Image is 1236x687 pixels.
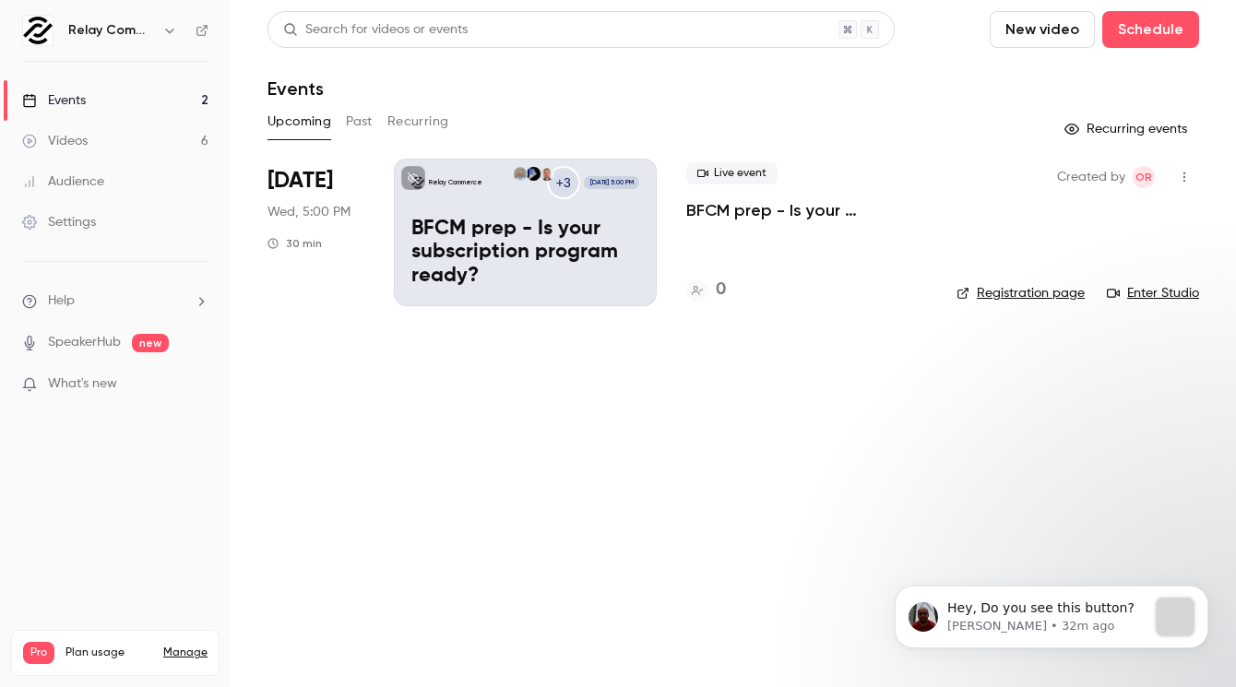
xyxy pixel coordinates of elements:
img: Relay Commerce [23,16,53,45]
span: new [132,334,169,352]
img: Harry Willis [541,167,553,180]
h6: Relay Commerce [68,21,155,40]
a: BFCM prep - Is your subscription program ready?Relay Commerce+3Harry WillisVijay KhandekarRory Je... [394,159,657,306]
span: Pro [23,642,54,664]
span: Plan usage [65,646,152,660]
div: +3 [547,166,580,199]
span: Olivia Ragni [1133,166,1155,188]
span: [DATE] [267,166,333,195]
span: Created by [1057,166,1125,188]
li: help-dropdown-opener [22,291,208,311]
button: New video [990,11,1095,48]
a: 0 [686,278,726,302]
span: Help [48,291,75,311]
span: [DATE] 5:00 PM [584,176,638,189]
button: Upcoming [267,107,331,136]
img: Vijay Khandekar [527,167,540,180]
span: What's new [48,374,117,394]
div: Videos [22,132,88,150]
h4: 0 [716,278,726,302]
p: BFCM prep - Is your subscription program ready? [411,218,639,289]
button: Schedule [1102,11,1199,48]
button: Past [346,107,373,136]
a: SpeakerHub [48,333,121,352]
img: Rory Jeffries [514,167,527,180]
span: Wed, 5:00 PM [267,203,351,221]
div: Audience [22,172,104,191]
div: Settings [22,213,96,231]
div: 30 min [267,236,322,251]
div: Events [22,91,86,110]
a: Enter Studio [1107,284,1199,302]
a: Manage [163,646,208,660]
div: Sep 24 Wed, 5:00 PM (Europe/Madrid) [267,159,364,306]
button: Recurring events [1056,114,1199,144]
a: BFCM prep - Is your subscription program ready? [686,199,927,221]
p: Relay Commerce [429,178,482,187]
iframe: Intercom notifications message [867,549,1236,678]
span: Live event [686,162,778,184]
a: Registration page [957,284,1085,302]
div: Search for videos or events [283,20,468,40]
span: OR [1135,166,1152,188]
h1: Events [267,77,324,100]
button: Recurring [387,107,449,136]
